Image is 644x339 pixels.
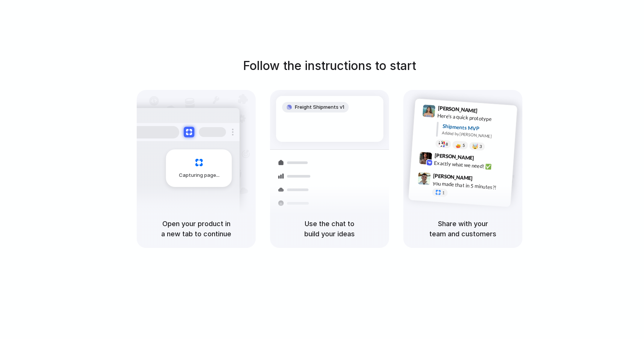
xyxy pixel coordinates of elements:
span: 8 [446,142,448,146]
span: Capturing page [179,172,221,179]
h5: Share with your team and customers [412,219,513,239]
span: 5 [462,143,465,147]
span: [PERSON_NAME] [434,151,474,162]
div: Exactly what we need! ✅ [434,159,509,172]
div: 🤯 [472,144,479,149]
span: Freight Shipments v1 [295,103,344,111]
span: 9:47 AM [475,175,490,184]
span: 9:42 AM [476,155,492,164]
span: 9:41 AM [480,108,495,117]
span: [PERSON_NAME] [433,172,473,182]
span: 1 [442,191,445,195]
div: you made that in 5 minutes?! [432,179,508,192]
span: 3 [479,144,482,149]
div: Here's a quick prototype [437,112,513,125]
div: Shipments MVP [442,122,512,135]
h5: Use the chat to build your ideas [279,219,380,239]
span: [PERSON_NAME] [438,104,478,115]
h5: Open your product in a new tab to continue [146,219,247,239]
h1: Follow the instructions to start [243,57,416,75]
div: Added by [PERSON_NAME] [442,130,511,141]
